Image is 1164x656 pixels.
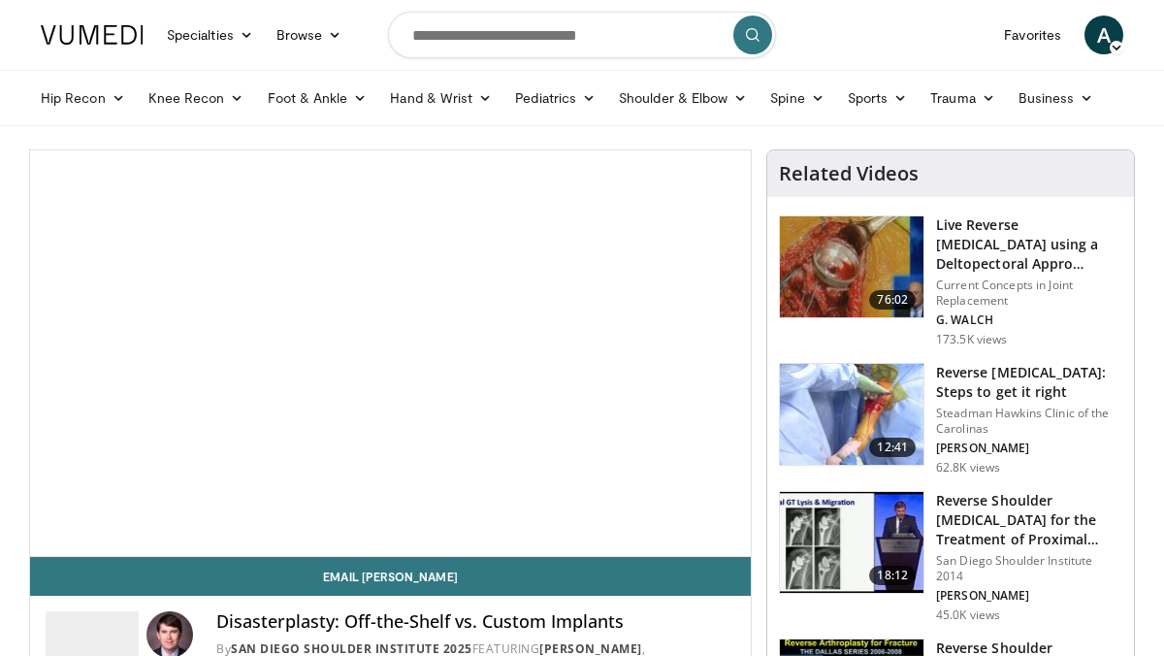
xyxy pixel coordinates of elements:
[936,406,1122,437] p: Steadman Hawkins Clinic of the Carolinas
[759,79,835,117] a: Spine
[1007,79,1106,117] a: Business
[378,79,503,117] a: Hand & Wrist
[388,12,776,58] input: Search topics, interventions
[29,79,137,117] a: Hip Recon
[503,79,607,117] a: Pediatrics
[936,332,1007,347] p: 173.5K views
[780,216,923,317] img: 684033_3.png.150x105_q85_crop-smart_upscale.jpg
[41,25,144,45] img: VuMedi Logo
[30,557,751,596] a: Email [PERSON_NAME]
[607,79,759,117] a: Shoulder & Elbow
[936,607,1000,623] p: 45.0K views
[216,611,735,633] h4: Disasterplasty: Off-the-Shelf vs. Custom Implants
[869,438,916,457] span: 12:41
[936,441,1122,456] p: [PERSON_NAME]
[1084,16,1123,54] a: A
[936,215,1122,274] h3: Live Reverse [MEDICAL_DATA] using a Deltopectoral Appro…
[137,79,256,117] a: Knee Recon
[779,162,919,185] h4: Related Videos
[779,491,1122,623] a: 18:12 Reverse Shoulder [MEDICAL_DATA] for the Treatment of Proximal Humeral … San Diego Shoulder ...
[836,79,920,117] a: Sports
[779,363,1122,476] a: 12:41 Reverse [MEDICAL_DATA]: Steps to get it right Steadman Hawkins Clinic of the Carolinas [PER...
[869,566,916,585] span: 18:12
[936,363,1122,402] h3: Reverse [MEDICAL_DATA]: Steps to get it right
[779,215,1122,347] a: 76:02 Live Reverse [MEDICAL_DATA] using a Deltopectoral Appro… Current Concepts in Joint Replacem...
[30,150,751,557] video-js: Video Player
[936,588,1122,604] p: [PERSON_NAME]
[265,16,354,54] a: Browse
[919,79,1007,117] a: Trauma
[936,491,1122,549] h3: Reverse Shoulder [MEDICAL_DATA] for the Treatment of Proximal Humeral …
[256,79,379,117] a: Foot & Ankle
[780,364,923,465] img: 326034_0000_1.png.150x105_q85_crop-smart_upscale.jpg
[936,312,1122,328] p: G. WALCH
[869,290,916,310] span: 76:02
[936,460,1000,476] p: 62.8K views
[155,16,265,54] a: Specialties
[936,553,1122,584] p: San Diego Shoulder Institute 2014
[780,492,923,593] img: Q2xRg7exoPLTwO8X4xMDoxOjA4MTsiGN.150x105_q85_crop-smart_upscale.jpg
[992,16,1073,54] a: Favorites
[936,278,1122,309] p: Current Concepts in Joint Replacement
